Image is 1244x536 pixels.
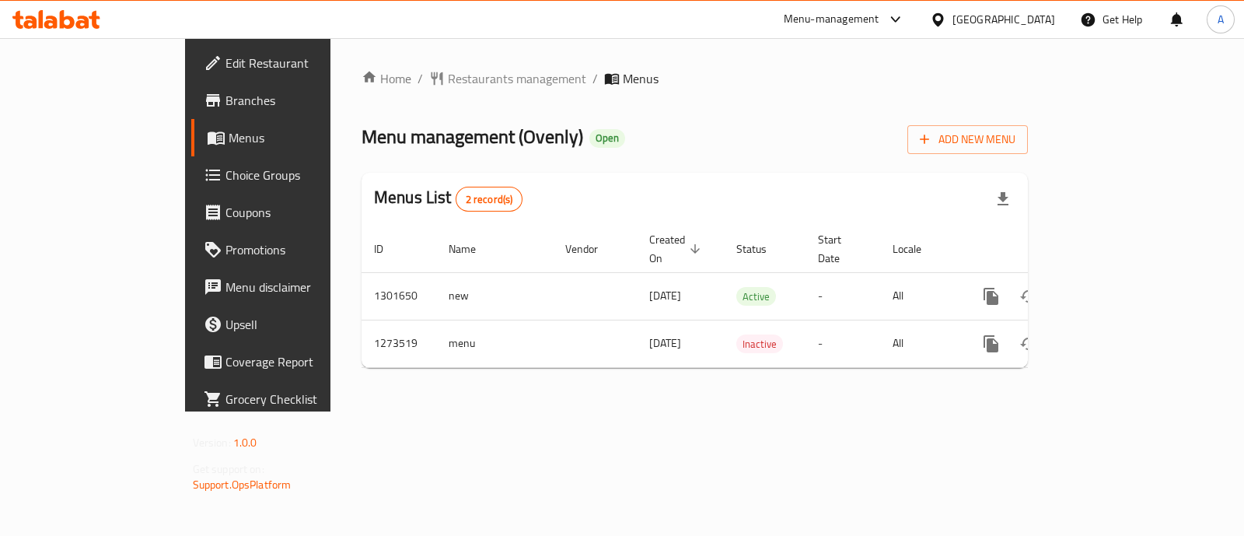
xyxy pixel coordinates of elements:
[592,69,598,88] li: /
[191,156,393,194] a: Choice Groups
[920,130,1015,149] span: Add New Menu
[1010,278,1047,315] button: Change Status
[191,268,393,306] a: Menu disclaimer
[805,272,880,320] td: -
[362,226,1134,368] table: enhanced table
[362,119,583,154] span: Menu management ( Ovenly )
[193,475,292,495] a: Support.OpsPlatform
[436,320,553,367] td: menu
[880,320,960,367] td: All
[229,128,380,147] span: Menus
[362,272,436,320] td: 1301650
[456,192,522,207] span: 2 record(s)
[973,278,1010,315] button: more
[374,186,522,212] h2: Menus List
[456,187,523,212] div: Total records count
[649,230,705,268] span: Created On
[805,320,880,367] td: -
[191,343,393,380] a: Coverage Report
[893,240,942,258] span: Locale
[623,69,659,88] span: Menus
[233,433,257,453] span: 1.0.0
[880,272,960,320] td: All
[191,44,393,82] a: Edit Restaurant
[784,10,879,29] div: Menu-management
[362,69,1028,88] nav: breadcrumb
[191,119,393,156] a: Menus
[193,433,231,453] span: Version:
[565,240,618,258] span: Vendor
[193,459,264,479] span: Get support on:
[1010,325,1047,363] button: Change Status
[418,69,423,88] li: /
[736,335,783,353] span: Inactive
[736,240,787,258] span: Status
[429,69,586,88] a: Restaurants management
[191,380,393,418] a: Grocery Checklist
[225,240,380,259] span: Promotions
[225,352,380,371] span: Coverage Report
[736,287,776,306] div: Active
[984,180,1022,218] div: Export file
[436,272,553,320] td: new
[225,91,380,110] span: Branches
[736,288,776,306] span: Active
[449,240,496,258] span: Name
[225,54,380,72] span: Edit Restaurant
[225,390,380,408] span: Grocery Checklist
[907,125,1028,154] button: Add New Menu
[818,230,861,268] span: Start Date
[973,325,1010,363] button: more
[952,11,1055,28] div: [GEOGRAPHIC_DATA]
[191,194,393,231] a: Coupons
[589,129,625,148] div: Open
[191,306,393,343] a: Upsell
[362,320,436,367] td: 1273519
[191,231,393,268] a: Promotions
[225,203,380,222] span: Coupons
[448,69,586,88] span: Restaurants management
[225,278,380,296] span: Menu disclaimer
[960,226,1134,273] th: Actions
[649,333,681,353] span: [DATE]
[374,240,404,258] span: ID
[1218,11,1224,28] span: A
[225,166,380,184] span: Choice Groups
[589,131,625,145] span: Open
[649,286,681,306] span: [DATE]
[225,315,380,334] span: Upsell
[736,335,783,353] div: Inactive
[191,82,393,119] a: Branches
